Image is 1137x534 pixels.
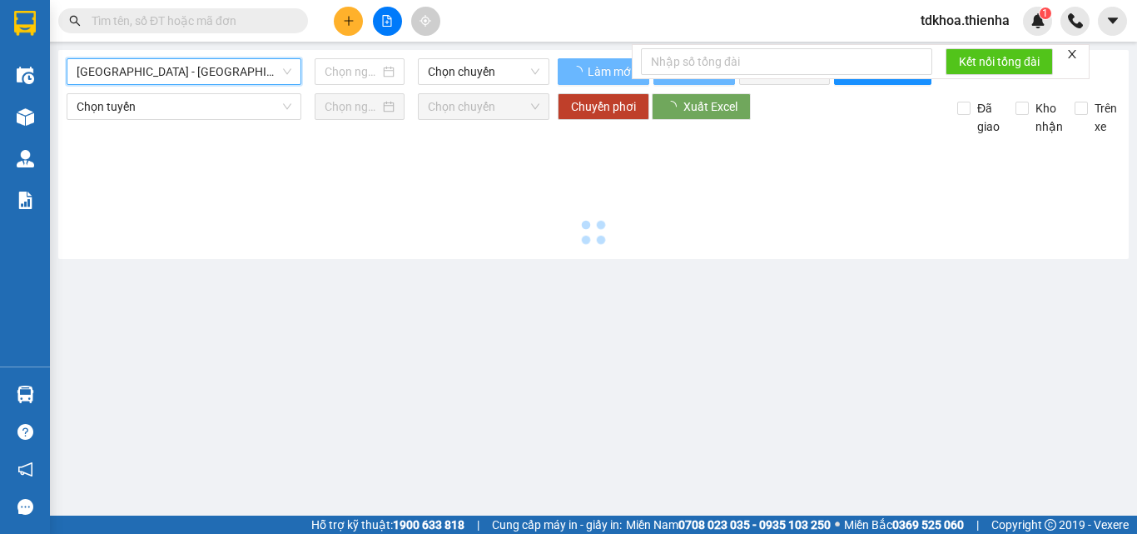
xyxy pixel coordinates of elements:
strong: 1900 633 818 [393,518,464,532]
span: tdkhoa.thienha [907,10,1023,31]
span: loading [571,66,585,77]
span: Chọn chuyến [428,59,539,84]
input: Chọn ngày [325,97,380,116]
span: close [1066,48,1078,60]
button: Chuyển phơi [558,93,649,120]
span: Hỗ trợ kỹ thuật: [311,516,464,534]
span: Miền Nam [626,516,831,534]
button: file-add [373,7,402,36]
img: logo-vxr [14,11,36,36]
span: Kết nối tổng đài [959,52,1040,71]
span: plus [343,15,355,27]
span: Trên xe [1088,99,1124,136]
span: notification [17,462,33,477]
button: Làm mới [558,58,649,85]
img: icon-new-feature [1030,13,1045,28]
span: aim [420,15,431,27]
span: question-circle [17,424,33,440]
img: warehouse-icon [17,108,34,126]
input: Chọn ngày [325,62,380,81]
button: caret-down [1098,7,1127,36]
span: ⚪️ [835,522,840,528]
img: phone-icon [1068,13,1083,28]
span: Làm mới [588,62,636,81]
span: Hà Nội - Hà Tĩnh [77,59,291,84]
input: Tìm tên, số ĐT hoặc mã đơn [92,12,288,30]
span: Chọn tuyến [77,94,291,119]
span: Miền Bắc [844,516,964,534]
span: caret-down [1105,13,1120,28]
sup: 1 [1040,7,1051,19]
span: Kho nhận [1029,99,1070,136]
span: message [17,499,33,515]
span: search [69,15,81,27]
span: | [976,516,979,534]
span: Cung cấp máy in - giấy in: [492,516,622,534]
img: warehouse-icon [17,150,34,167]
span: copyright [1045,519,1056,531]
strong: 0708 023 035 - 0935 103 250 [678,518,831,532]
span: file-add [381,15,393,27]
input: Nhập số tổng đài [641,48,932,75]
strong: 0369 525 060 [892,518,964,532]
button: aim [411,7,440,36]
img: warehouse-icon [17,67,34,84]
button: Kết nối tổng đài [946,48,1053,75]
img: warehouse-icon [17,386,34,403]
span: Đã giao [971,99,1006,136]
span: | [477,516,479,534]
span: 1 [1042,7,1048,19]
img: solution-icon [17,192,34,209]
button: Xuất Excel [652,93,751,120]
button: plus [334,7,363,36]
span: Chọn chuyến [428,94,539,119]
